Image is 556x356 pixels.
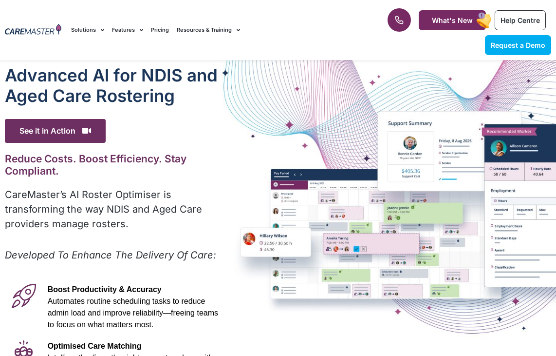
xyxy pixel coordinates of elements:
[5,24,61,37] img: CareMaster Logo
[419,10,486,30] a: What's New
[177,14,240,46] a: Resources & Training
[5,187,223,231] p: CareMaster’s AI Roster Optimiser is transforming the way NDIS and Aged Care providers manage rost...
[491,41,545,49] span: Request a Demo
[5,249,216,261] em: Developed To Enhance The Delivery Of Care:
[71,14,104,46] a: Solutions
[48,342,142,350] span: Optimised Care Matching
[48,297,218,329] span: Automates routine scheduling tasks to reduce admin load and improve reliability—freeing teams to ...
[432,16,473,24] span: What's New
[112,14,143,46] a: Features
[5,65,223,106] h1: Advanced Al for NDIS and Aged Care Rostering
[500,16,540,24] span: Help Centre
[151,14,169,46] a: Pricing
[71,14,354,46] nav: Menu
[48,285,162,294] span: Boost Productivity & Accuracy
[5,119,106,143] span: See it in Action
[5,153,223,177] h2: Reduce Costs. Boost Efficiency. Stay Compliant.
[495,10,546,30] a: Help Centre
[485,35,551,55] a: Request a Demo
